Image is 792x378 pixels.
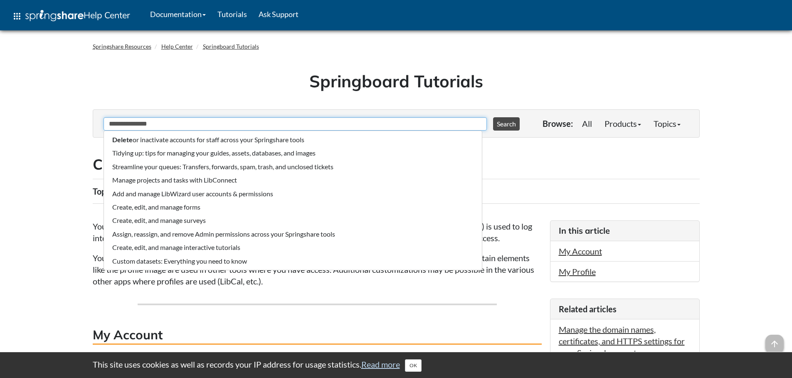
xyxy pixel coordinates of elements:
[93,154,700,175] h2: Customize your LibApps profile and account settings
[108,146,478,160] li: Tidying up: tips for managing your guides, assets, databases, and images
[104,131,482,270] ul: Suggested results
[6,4,136,29] a: apps Help Center
[161,43,193,50] a: Help Center
[84,358,708,372] div: This site uses cookies as well as records your IP address for usage statistics.
[559,267,596,277] a: My Profile
[559,246,602,256] a: My Account
[84,10,130,20] span: Help Center
[559,324,685,358] a: Manage the domain names, certificates, and HTTPS settings for your Springshare systems
[99,69,693,93] h1: Springboard Tutorials
[108,160,478,173] li: Streamline your queues: Transfers, forwards, spam, trash, and unclosed tickets
[25,10,84,21] img: Springshare
[598,115,647,132] a: Products
[108,254,478,268] li: Custom datasets: Everything you need to know
[576,115,598,132] a: All
[765,336,784,346] a: arrow_upward
[93,326,542,345] h3: My Account
[108,227,478,241] li: Assign, reassign, and remove Admin permissions across your Springshare tools
[361,359,400,369] a: Read more
[108,187,478,200] li: Add and manage LibWizard user accounts & permissions
[108,173,478,187] li: Manage projects and tasks with LibConnect
[253,4,304,25] a: Ask Support
[144,4,212,25] a: Documentation
[93,252,542,287] p: Your LibApps profile is used primarily for adding content to your profile box and page in LibGuid...
[405,359,422,372] button: Close
[108,200,478,214] li: Create, edit, and manage forms
[93,43,151,50] a: Springshare Resources
[543,118,573,129] p: Browse:
[93,183,120,199] div: Topics:
[12,11,22,21] span: apps
[93,220,542,244] p: Your LibApps account information (accessed from on the command bar of the LibApps dashboard) is u...
[203,43,259,50] a: Springboard Tutorials
[108,133,478,146] li: or inactivate accounts for staff across your Springshare tools
[559,304,617,314] span: Related articles
[559,225,691,237] h3: In this article
[493,117,520,131] button: Search
[212,4,253,25] a: Tutorials
[765,335,784,353] span: arrow_upward
[112,136,133,143] strong: Delete
[647,115,687,132] a: Topics
[108,241,478,254] li: Create, edit, and manage interactive tutorials
[108,214,478,227] li: Create, edit, and manage surveys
